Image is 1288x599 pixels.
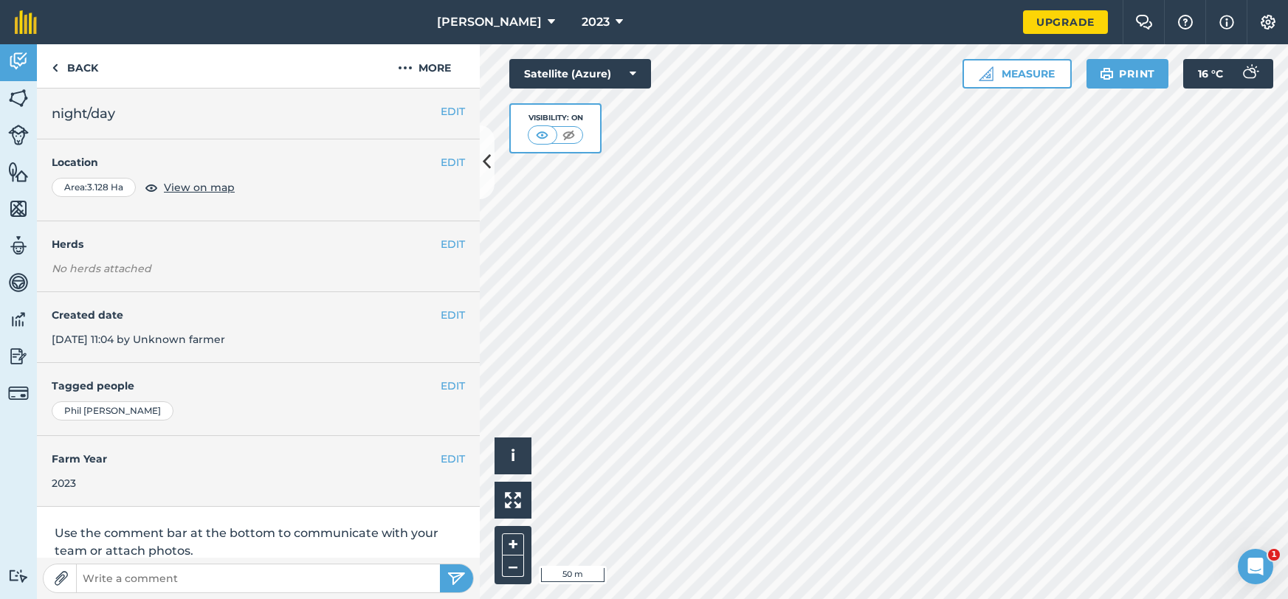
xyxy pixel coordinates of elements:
img: A question mark icon [1177,15,1194,30]
p: Use the comment bar at the bottom to communicate with your team or attach photos. [55,524,462,560]
img: svg+xml;base64,PD94bWwgdmVyc2lvbj0iMS4wIiBlbmNvZGluZz0idXRmLTgiPz4KPCEtLSBHZW5lcmF0b3I6IEFkb2JlIE... [8,235,29,257]
img: Four arrows, one pointing top left, one top right, one bottom right and the last bottom left [505,492,521,508]
button: EDIT [441,236,465,252]
span: [PERSON_NAME] [437,13,542,31]
button: – [502,555,524,577]
span: 1 [1268,549,1280,561]
img: svg+xml;base64,PD94bWwgdmVyc2lvbj0iMS4wIiBlbmNvZGluZz0idXRmLTgiPz4KPCEtLSBHZW5lcmF0b3I6IEFkb2JlIE... [8,271,29,294]
img: svg+xml;base64,PD94bWwgdmVyc2lvbj0iMS4wIiBlbmNvZGluZz0idXRmLTgiPz4KPCEtLSBHZW5lcmF0b3I6IEFkb2JlIE... [8,308,29,330]
img: svg+xml;base64,PD94bWwgdmVyc2lvbj0iMS4wIiBlbmNvZGluZz0idXRmLTgiPz4KPCEtLSBHZW5lcmF0b3I6IEFkb2JlIE... [8,125,29,145]
iframe: Intercom live chat [1238,549,1273,584]
h2: night/day [52,103,465,124]
button: EDIT [441,451,465,467]
div: [DATE] 11:04 by Unknown farmer [37,292,480,363]
img: svg+xml;base64,PD94bWwgdmVyc2lvbj0iMS4wIiBlbmNvZGluZz0idXRmLTgiPz4KPCEtLSBHZW5lcmF0b3I6IEFkb2JlIE... [8,50,29,72]
h4: Location [52,154,465,170]
button: EDIT [441,378,465,394]
em: No herds attached [52,260,480,277]
a: Upgrade [1023,10,1108,34]
img: A cog icon [1259,15,1277,30]
img: svg+xml;base64,PHN2ZyB4bWxucz0iaHR0cDovL3d3dy53My5vcmcvMjAwMC9zdmciIHdpZHRoPSIxOCIgaGVpZ2h0PSIyNC... [145,179,158,196]
img: svg+xml;base64,PHN2ZyB4bWxucz0iaHR0cDovL3d3dy53My5vcmcvMjAwMC9zdmciIHdpZHRoPSIxOSIgaGVpZ2h0PSIyNC... [1100,65,1114,83]
img: svg+xml;base64,PD94bWwgdmVyc2lvbj0iMS4wIiBlbmNvZGluZz0idXRmLTgiPz4KPCEtLSBHZW5lcmF0b3I6IEFkb2JlIE... [1235,59,1264,89]
img: svg+xml;base64,PHN2ZyB4bWxucz0iaHR0cDovL3d3dy53My5vcmcvMjAwMC9zdmciIHdpZHRoPSI1NiIgaGVpZ2h0PSI2MC... [8,198,29,220]
img: svg+xml;base64,PHN2ZyB4bWxucz0iaHR0cDovL3d3dy53My5vcmcvMjAwMC9zdmciIHdpZHRoPSI1MCIgaGVpZ2h0PSI0MC... [533,128,551,142]
img: svg+xml;base64,PHN2ZyB4bWxucz0iaHR0cDovL3d3dy53My5vcmcvMjAwMC9zdmciIHdpZHRoPSI1NiIgaGVpZ2h0PSI2MC... [8,161,29,183]
img: svg+xml;base64,PHN2ZyB4bWxucz0iaHR0cDovL3d3dy53My5vcmcvMjAwMC9zdmciIHdpZHRoPSIyMCIgaGVpZ2h0PSIyNC... [398,59,413,77]
span: i [511,446,515,465]
button: + [502,533,524,555]
img: svg+xml;base64,PHN2ZyB4bWxucz0iaHR0cDovL3d3dy53My5vcmcvMjAwMC9zdmciIHdpZHRoPSI1MCIgaGVpZ2h0PSI0MC... [559,128,578,142]
img: svg+xml;base64,PHN2ZyB4bWxucz0iaHR0cDovL3d3dy53My5vcmcvMjAwMC9zdmciIHdpZHRoPSI5IiBoZWlnaHQ9IjI0Ii... [52,59,58,77]
a: Back [37,44,113,88]
img: svg+xml;base64,PD94bWwgdmVyc2lvbj0iMS4wIiBlbmNvZGluZz0idXRmLTgiPz4KPCEtLSBHZW5lcmF0b3I6IEFkb2JlIE... [8,383,29,404]
h4: Farm Year [52,451,465,467]
img: Two speech bubbles overlapping with the left bubble in the forefront [1135,15,1153,30]
div: Area : 3.128 Ha [52,178,136,197]
button: Measure [962,59,1072,89]
h4: Herds [52,236,480,252]
img: svg+xml;base64,PD94bWwgdmVyc2lvbj0iMS4wIiBlbmNvZGluZz0idXRmLTgiPz4KPCEtLSBHZW5lcmF0b3I6IEFkb2JlIE... [8,345,29,367]
div: Phil [PERSON_NAME] [52,401,173,420]
button: EDIT [441,154,465,170]
span: 16 ° C [1198,59,1223,89]
button: EDIT [441,103,465,120]
div: 2023 [52,475,465,491]
button: More [369,44,480,88]
div: Visibility: On [528,112,584,124]
button: Print [1086,59,1169,89]
img: Ruler icon [979,66,993,81]
img: svg+xml;base64,PHN2ZyB4bWxucz0iaHR0cDovL3d3dy53My5vcmcvMjAwMC9zdmciIHdpZHRoPSIxNyIgaGVpZ2h0PSIxNy... [1219,13,1234,31]
img: fieldmargin Logo [15,10,37,34]
button: 16 °C [1183,59,1273,89]
h4: Tagged people [52,378,465,394]
input: Write a comment [77,568,440,589]
img: svg+xml;base64,PHN2ZyB4bWxucz0iaHR0cDovL3d3dy53My5vcmcvMjAwMC9zdmciIHdpZHRoPSI1NiIgaGVpZ2h0PSI2MC... [8,87,29,109]
h4: Created date [52,307,465,323]
button: EDIT [441,307,465,323]
button: Satellite (Azure) [509,59,651,89]
img: svg+xml;base64,PD94bWwgdmVyc2lvbj0iMS4wIiBlbmNvZGluZz0idXRmLTgiPz4KPCEtLSBHZW5lcmF0b3I6IEFkb2JlIE... [8,569,29,583]
img: svg+xml;base64,PHN2ZyB4bWxucz0iaHR0cDovL3d3dy53My5vcmcvMjAwMC9zdmciIHdpZHRoPSIyNSIgaGVpZ2h0PSIyNC... [447,569,466,587]
span: 2023 [582,13,610,31]
img: Paperclip icon [54,571,69,586]
button: i [495,437,531,474]
button: View on map [145,179,235,196]
span: View on map [164,179,235,195]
